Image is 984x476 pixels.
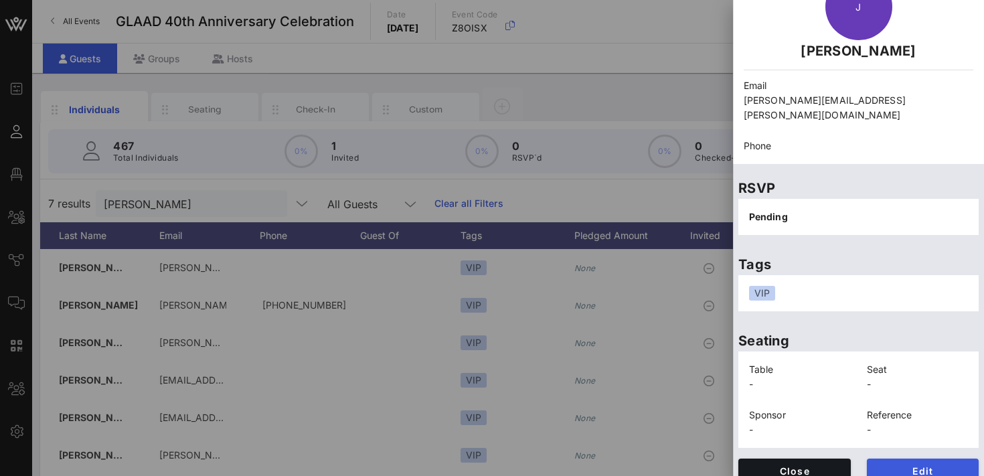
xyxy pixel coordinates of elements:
span: Pending [749,211,788,222]
span: J [855,1,861,13]
p: Phone [744,139,973,153]
p: Sponsor [749,408,851,422]
p: [PERSON_NAME] [744,40,973,62]
p: Seat [867,362,969,377]
p: Tags [738,254,979,275]
p: - [749,377,851,392]
p: Seating [738,330,979,351]
p: Table [749,362,851,377]
p: - [749,422,851,437]
p: - [867,377,969,392]
p: - [867,422,969,437]
p: Email [744,78,973,93]
p: RSVP [738,177,979,199]
p: [PERSON_NAME][EMAIL_ADDRESS][PERSON_NAME][DOMAIN_NAME] [744,93,973,123]
p: Reference [867,408,969,422]
div: VIP [749,286,775,301]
